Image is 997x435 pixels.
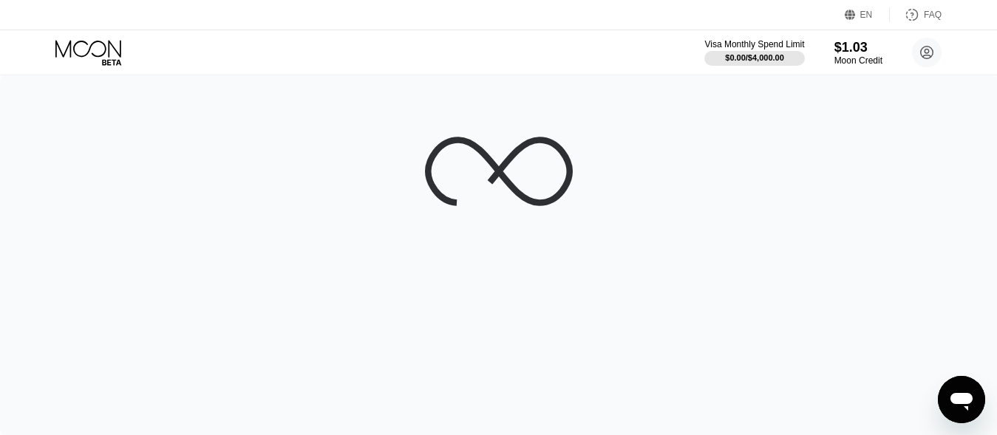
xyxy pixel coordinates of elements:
div: Visa Monthly Spend Limit [704,39,804,49]
div: EN [845,7,890,22]
div: $1.03Moon Credit [834,40,882,66]
div: Visa Monthly Spend Limit$0.00/$4,000.00 [704,39,804,66]
div: FAQ [924,10,942,20]
div: EN [860,10,873,20]
div: FAQ [890,7,942,22]
iframe: Button to launch messaging window, conversation in progress [938,376,985,423]
div: $1.03 [834,40,882,55]
div: Moon Credit [834,55,882,66]
div: $0.00 / $4,000.00 [725,53,784,62]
